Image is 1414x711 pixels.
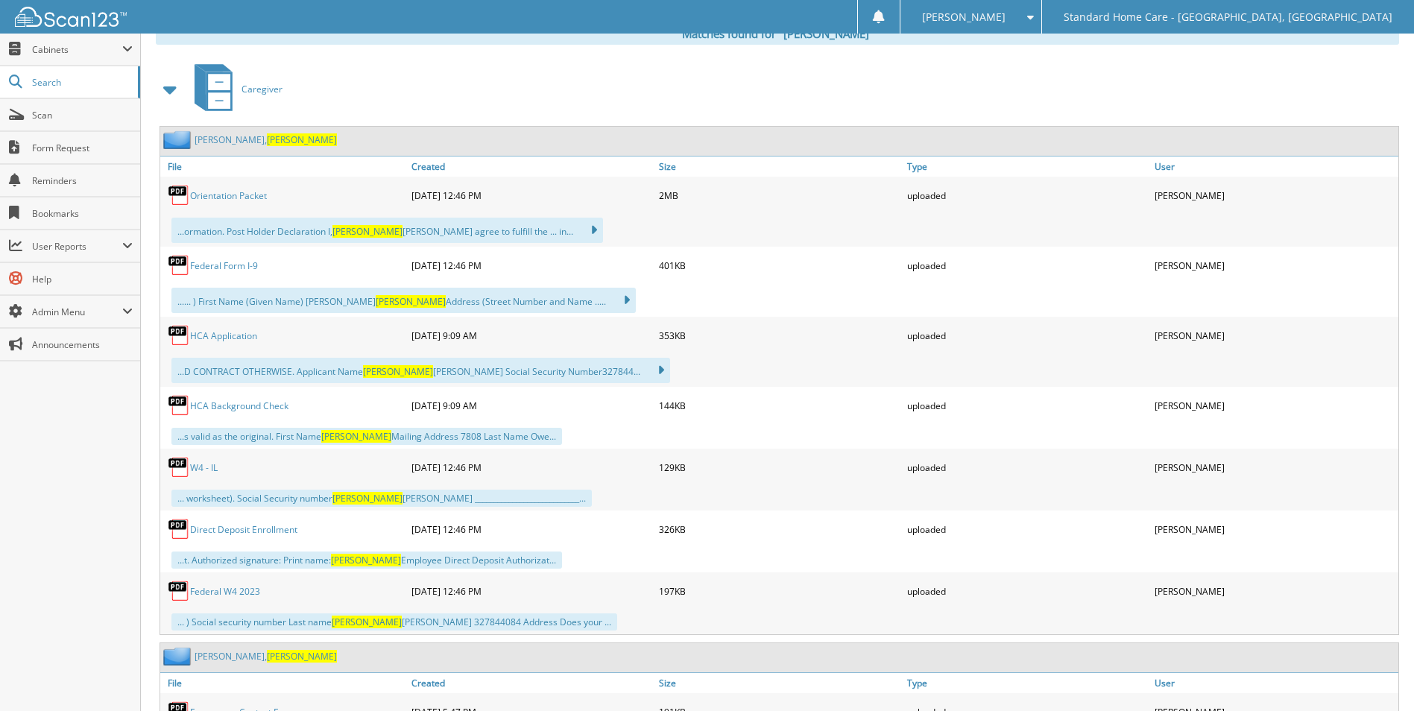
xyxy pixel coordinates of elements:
div: [DATE] 12:46 PM [408,180,655,210]
div: 326KB [655,514,903,544]
div: 401KB [655,250,903,280]
div: 2MB [655,180,903,210]
a: Size [655,157,903,177]
a: Type [903,673,1151,693]
img: scan123-logo-white.svg [15,7,127,27]
div: uploaded [903,452,1151,482]
div: [PERSON_NAME] [1151,180,1398,210]
img: PDF.png [168,184,190,206]
a: Caregiver [186,60,283,118]
iframe: Chat Widget [1339,639,1414,711]
div: uploaded [903,514,1151,544]
div: [DATE] 12:46 PM [408,452,655,482]
a: User [1151,673,1398,693]
div: [DATE] 12:46 PM [408,514,655,544]
div: ...ormation. Post Holder Declaration I, [PERSON_NAME] agree to fulfill the ... in... [171,218,603,243]
div: ... ) Social security number Last name [PERSON_NAME] 327844084 Address Does your ... [171,613,617,631]
img: PDF.png [168,394,190,417]
span: [PERSON_NAME] [267,650,337,663]
div: ...... ) First Name (Given Name) [PERSON_NAME] Address (Street Number and Name ..... [171,288,636,313]
a: [PERSON_NAME],[PERSON_NAME] [195,133,337,146]
div: ...s valid as the original. First Name Mailing Address 7808 Last Name Owe... [171,428,562,445]
span: [PERSON_NAME] [267,133,337,146]
div: ...D CONTRACT OTHERWISE. Applicant Name [PERSON_NAME] Social Security Number327844... [171,358,670,383]
div: ...t. Authorized signature: Print name: Employee Direct Deposit Authorizat... [171,552,562,569]
span: Bookmarks [32,207,133,220]
a: Orientation Packet [190,189,267,202]
div: ... worksheet). Social Security number [PERSON_NAME] ____________________________... [171,490,592,507]
div: [PERSON_NAME] [1151,514,1398,544]
a: Created [408,673,655,693]
img: PDF.png [168,518,190,540]
div: uploaded [903,250,1151,280]
span: Standard Home Care - [GEOGRAPHIC_DATA], [GEOGRAPHIC_DATA] [1064,13,1392,22]
div: Matches found for "[PERSON_NAME]" [156,22,1399,45]
img: PDF.png [168,456,190,478]
span: [PERSON_NAME] [332,225,403,238]
img: PDF.png [168,580,190,602]
a: File [160,157,408,177]
span: Reminders [32,174,133,187]
a: Federal W4 2023 [190,585,260,598]
div: [DATE] 9:09 AM [408,320,655,350]
img: PDF.png [168,324,190,347]
a: Federal Form I-9 [190,259,258,272]
span: [PERSON_NAME] [376,295,446,308]
span: [PERSON_NAME] [332,492,403,505]
span: [PERSON_NAME] [922,13,1006,22]
a: HCA Background Check [190,399,288,412]
a: File [160,673,408,693]
div: uploaded [903,180,1151,210]
div: uploaded [903,320,1151,350]
div: [PERSON_NAME] [1151,391,1398,420]
div: uploaded [903,576,1151,606]
a: W4 - IL [190,461,218,474]
span: Cabinets [32,43,122,56]
a: HCA Application [190,329,257,342]
span: User Reports [32,240,122,253]
a: Type [903,157,1151,177]
div: 197KB [655,576,903,606]
span: Form Request [32,142,133,154]
span: [PERSON_NAME] [321,430,391,443]
div: [PERSON_NAME] [1151,250,1398,280]
div: [PERSON_NAME] [1151,576,1398,606]
div: [DATE] 12:46 PM [408,576,655,606]
span: Help [32,273,133,285]
div: [DATE] 12:46 PM [408,250,655,280]
a: Size [655,673,903,693]
div: 353KB [655,320,903,350]
span: Announcements [32,338,133,351]
div: [DATE] 9:09 AM [408,391,655,420]
a: Direct Deposit Enrollment [190,523,297,536]
img: folder2.png [163,647,195,666]
span: Caregiver [242,83,283,95]
div: uploaded [903,391,1151,420]
div: 129KB [655,452,903,482]
span: [PERSON_NAME] [331,554,401,566]
div: [PERSON_NAME] [1151,320,1398,350]
span: [PERSON_NAME] [332,616,402,628]
a: Created [408,157,655,177]
span: Scan [32,109,133,121]
div: 144KB [655,391,903,420]
span: Admin Menu [32,306,122,318]
a: User [1151,157,1398,177]
span: [PERSON_NAME] [363,365,433,378]
div: [PERSON_NAME] [1151,452,1398,482]
img: folder2.png [163,130,195,149]
a: [PERSON_NAME],[PERSON_NAME] [195,650,337,663]
img: PDF.png [168,254,190,276]
span: Search [32,76,130,89]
